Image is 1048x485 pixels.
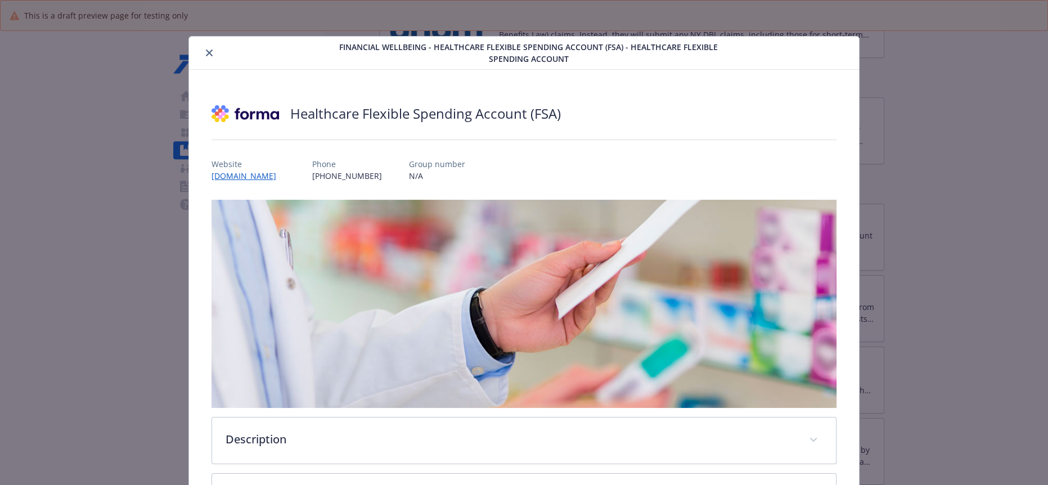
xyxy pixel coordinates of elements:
[409,170,465,182] p: N/A
[212,158,285,170] p: Website
[203,46,216,60] button: close
[312,158,382,170] p: Phone
[312,170,382,182] p: [PHONE_NUMBER]
[212,417,835,464] div: Description
[226,431,795,448] p: Description
[330,41,727,65] span: Financial Wellbeing - Healthcare Flexible Spending Account (FSA) - Healthcare Flexible Spending A...
[212,97,279,131] img: Forma, Inc.
[409,158,465,170] p: Group number
[212,200,836,408] img: banner
[290,104,561,123] h2: Healthcare Flexible Spending Account (FSA)
[212,170,285,181] a: [DOMAIN_NAME]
